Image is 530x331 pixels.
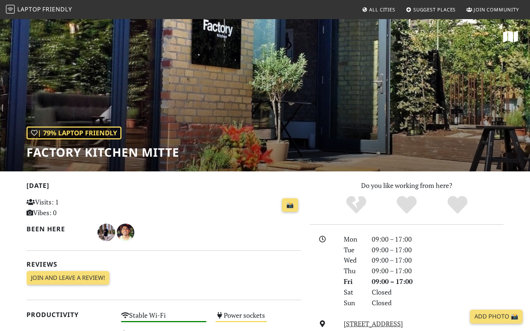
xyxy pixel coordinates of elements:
div: Tue [339,245,367,255]
span: Omar Lucas [117,227,134,236]
a: LaptopFriendly LaptopFriendly [6,3,72,16]
h2: [DATE] [26,182,301,192]
div: 09:00 – 17:00 [367,255,508,266]
div: 09:00 – 17:00 [367,266,508,276]
a: Join Community [463,3,522,16]
div: Closed [367,287,508,298]
span: Laptop [17,5,41,13]
div: Closed [367,298,508,308]
div: 09:00 – 17:00 [367,234,508,245]
span: Suggest Places [413,6,456,13]
div: 09:00 – 17:00 [367,276,508,287]
h2: Been here [26,225,89,233]
div: Thu [339,266,367,276]
a: [STREET_ADDRESS] [344,319,403,328]
div: Definitely! [432,195,483,215]
h2: Reviews [26,260,301,268]
img: 1314-omar.jpg [117,224,134,241]
div: Sat [339,287,367,298]
div: 09:00 – 17:00 [367,245,508,255]
h1: Factory Kitchen Mitte [26,145,179,159]
a: Join and leave a review! [26,271,109,285]
img: LaptopFriendly [6,5,15,14]
div: Power sockets [211,309,305,328]
div: Wed [339,255,367,266]
p: Do you like working from here? [310,180,504,191]
a: All Cities [359,3,398,16]
span: Join Community [474,6,519,13]
span: All Cities [369,6,395,13]
div: Fri [339,276,367,287]
div: Yes [381,195,432,215]
img: 1425-fabian.jpg [98,224,115,241]
p: Visits: 1 Vibes: 0 [26,197,112,218]
div: No [331,195,382,215]
div: Sun [339,298,367,308]
div: | 79% Laptop Friendly [26,127,121,139]
span: Fabian Bern [98,227,117,236]
span: Friendly [42,5,72,13]
h2: Productivity [26,311,112,318]
a: Suggest Places [403,3,459,16]
div: Stable Wi-Fi [117,309,211,328]
a: Add Photo 📸 [470,310,523,324]
div: Mon [339,234,367,245]
a: 📸 [282,198,298,212]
